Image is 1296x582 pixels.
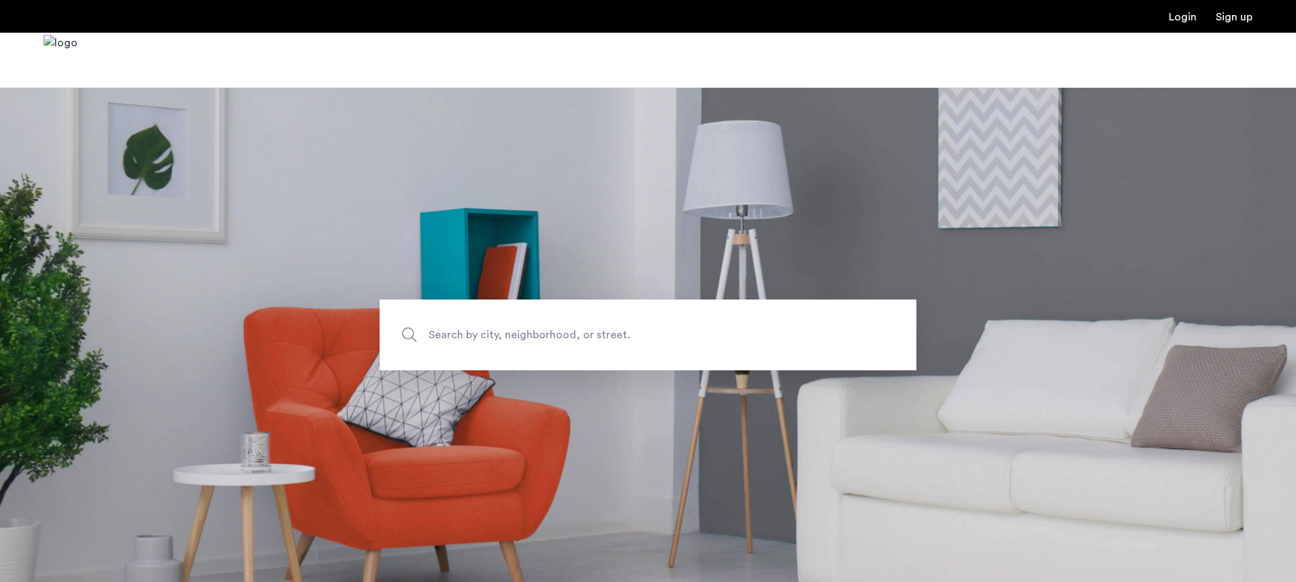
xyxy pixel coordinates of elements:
a: Registration [1216,12,1252,22]
a: Login [1169,12,1197,22]
img: logo [44,35,78,86]
span: Search by city, neighborhood, or street. [429,325,804,344]
input: Apartment Search [380,300,916,370]
a: Cazamio Logo [44,35,78,86]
